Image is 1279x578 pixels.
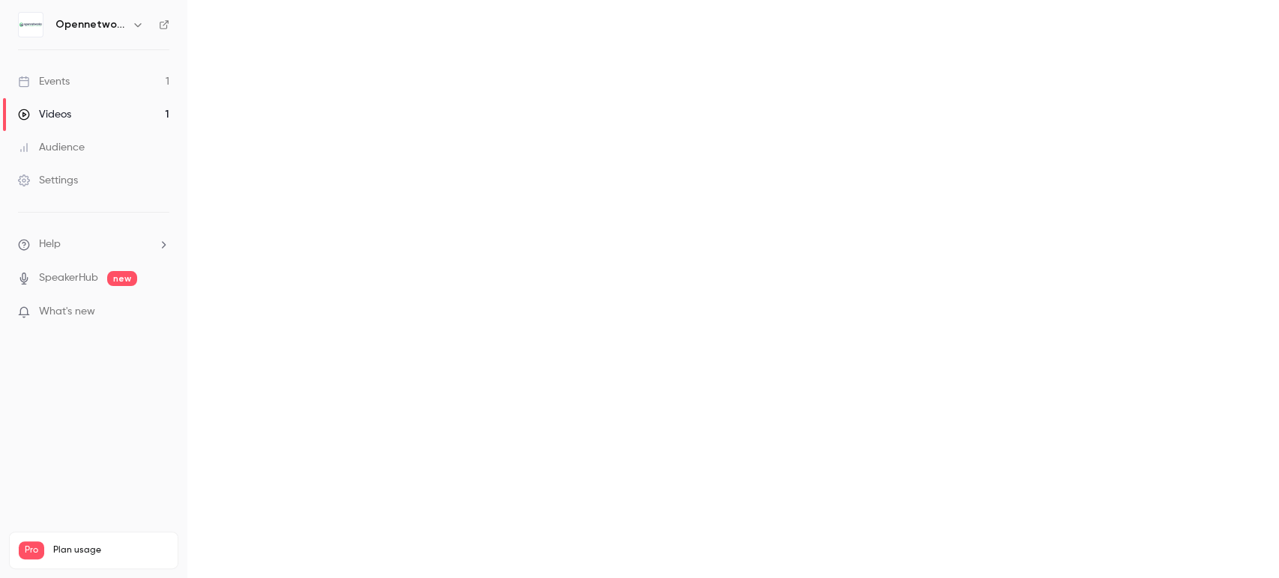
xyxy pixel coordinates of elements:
[151,305,169,319] iframe: Noticeable Trigger
[18,107,71,122] div: Videos
[18,140,85,155] div: Audience
[18,173,78,188] div: Settings
[53,544,169,556] span: Plan usage
[18,74,70,89] div: Events
[107,271,137,286] span: new
[19,541,44,559] span: Pro
[55,17,126,32] h6: Opennetworks Kft.
[18,237,169,252] li: help-dropdown-opener
[39,270,98,286] a: SpeakerHub
[39,304,95,320] span: What's new
[19,13,43,37] img: Opennetworks Kft.
[39,237,61,252] span: Help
